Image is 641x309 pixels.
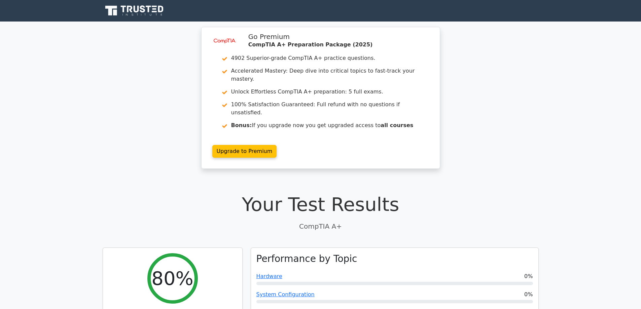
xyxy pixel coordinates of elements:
h2: 80% [151,267,193,289]
a: Upgrade to Premium [212,145,277,158]
h3: Performance by Topic [256,253,357,265]
span: 0% [524,291,533,299]
p: CompTIA A+ [103,221,539,231]
a: System Configuration [256,291,315,298]
span: 0% [524,272,533,280]
a: Hardware [256,273,282,279]
h1: Your Test Results [103,193,539,216]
